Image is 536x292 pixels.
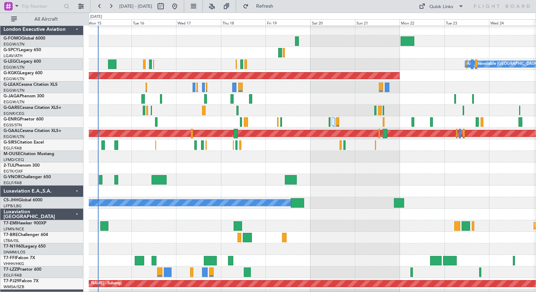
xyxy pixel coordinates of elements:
span: G-JAGA [4,94,20,98]
a: VHHH/HKG [4,261,24,266]
div: Wed 17 [176,19,221,26]
div: Sat 20 [310,19,355,26]
a: EGGW/LTN [4,134,25,139]
span: G-SIRS [4,140,17,145]
a: M-OUSECitation Mustang [4,152,54,156]
div: Mon 15 [87,19,131,26]
a: EGGW/LTN [4,65,25,70]
span: G-LEGC [4,60,19,64]
span: G-KGKG [4,71,20,75]
div: Fri 19 [266,19,310,26]
span: [DATE] - [DATE] [119,3,152,9]
a: EGGW/LTN [4,88,25,93]
input: Trip Number [21,1,62,12]
a: EGGW/LTN [4,99,25,105]
span: T7-EMI [4,221,17,225]
span: G-GAAL [4,129,20,133]
div: Tue 16 [132,19,176,26]
span: G-FOMO [4,36,21,41]
a: WMSA/SZB [4,284,24,290]
a: G-KGKGLegacy 600 [4,71,42,75]
a: T7-PJ29Falcon 7X [4,279,39,283]
a: G-SPCYLegacy 650 [4,48,41,52]
span: G-ENRG [4,117,20,121]
a: G-GAALCessna Citation XLS+ [4,129,61,133]
div: Thu 18 [221,19,266,26]
a: EGLF/FAB [4,146,22,151]
span: G-LEAX [4,83,19,87]
a: G-LEGCLegacy 600 [4,60,41,64]
a: EGGW/LTN [4,76,25,82]
span: CS-JHH [4,198,19,202]
span: G-VNOR [4,175,21,179]
div: [DATE] [90,14,102,20]
a: LFPB/LBG [4,203,22,209]
a: LGAV/ATH [4,53,22,58]
a: DNMM/LOS [4,250,25,255]
span: T7-PJ29 [4,279,19,283]
a: G-GARECessna Citation XLS+ [4,106,61,110]
a: G-SIRSCitation Excel [4,140,44,145]
a: LTBA/ISL [4,238,19,243]
a: T7-LZZIPraetor 600 [4,267,41,272]
a: EGNR/CEG [4,111,25,116]
div: Tue 23 [444,19,489,26]
a: G-VNORChallenger 650 [4,175,51,179]
a: EGLF/FAB [4,273,22,278]
a: 2-TIJLPhenom 300 [4,164,40,168]
span: G-GARE [4,106,20,110]
a: T7-N1960Legacy 650 [4,244,46,249]
span: T7-BRE [4,233,18,237]
span: M-OUSE [4,152,20,156]
a: G-LEAXCessna Citation XLS [4,83,58,87]
a: EGTK/OXF [4,169,23,174]
a: T7-BREChallenger 604 [4,233,48,237]
a: G-ENRGPraetor 600 [4,117,43,121]
a: EGSS/STN [4,123,22,128]
span: T7-FFI [4,256,16,260]
button: Refresh [240,1,282,12]
span: 2-TIJL [4,164,15,168]
button: Quick Links [415,1,467,12]
div: Wed 24 [489,19,534,26]
span: G-SPCY [4,48,19,52]
span: All Aircraft [18,17,74,22]
button: All Aircraft [8,14,76,25]
a: G-FOMOGlobal 6000 [4,36,45,41]
div: Quick Links [429,4,453,11]
a: LFMD/CEQ [4,157,24,162]
div: Sun 21 [355,19,400,26]
a: EGLF/FAB [4,180,22,186]
a: EGGW/LTN [4,42,25,47]
a: T7-FFIFalcon 7X [4,256,35,260]
span: T7-LZZI [4,267,18,272]
a: G-JAGAPhenom 300 [4,94,44,98]
span: T7-N1960 [4,244,23,249]
a: CS-JHHGlobal 6000 [4,198,42,202]
a: LFMN/NCE [4,227,24,232]
span: Refresh [250,4,280,9]
div: Mon 22 [400,19,444,26]
a: T7-EMIHawker 900XP [4,221,46,225]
